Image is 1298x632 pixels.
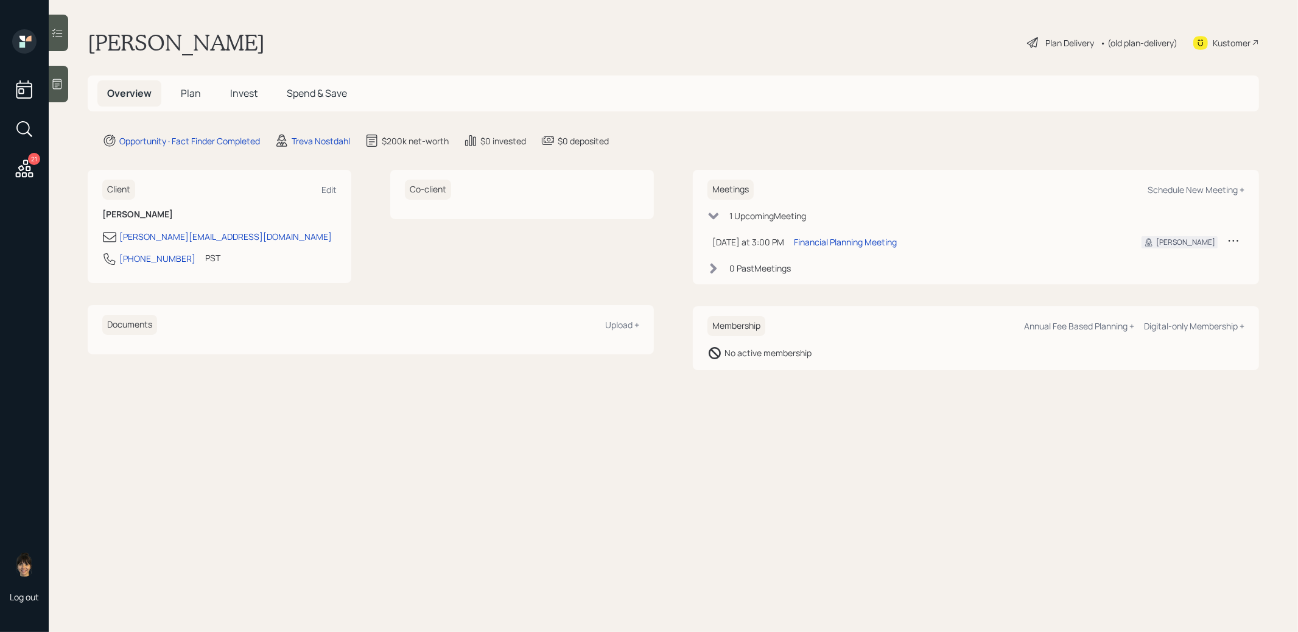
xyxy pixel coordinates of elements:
div: Schedule New Meeting + [1148,184,1244,195]
h6: Membership [707,316,765,336]
span: Invest [230,86,258,100]
h6: Meetings [707,180,754,200]
div: [PHONE_NUMBER] [119,252,195,265]
span: Spend & Save [287,86,347,100]
div: $200k net-worth [382,135,449,147]
h6: Co-client [405,180,451,200]
div: PST [205,251,220,264]
h6: Documents [102,315,157,335]
div: No active membership [724,346,812,359]
div: Financial Planning Meeting [794,236,897,248]
div: Edit [321,184,337,195]
div: Kustomer [1213,37,1251,49]
div: [PERSON_NAME] [1156,237,1215,248]
div: [PERSON_NAME][EMAIL_ADDRESS][DOMAIN_NAME] [119,230,332,243]
img: treva-nostdahl-headshot.png [12,552,37,577]
div: Treva Nostdahl [292,135,350,147]
div: 21 [28,153,40,165]
div: 1 Upcoming Meeting [729,209,806,222]
div: $0 deposited [558,135,609,147]
div: Upload + [605,319,639,331]
h6: [PERSON_NAME] [102,209,337,220]
h6: Client [102,180,135,200]
div: 0 Past Meeting s [729,262,791,275]
h1: [PERSON_NAME] [88,29,265,56]
div: [DATE] at 3:00 PM [712,236,784,248]
div: • (old plan-delivery) [1100,37,1177,49]
span: Plan [181,86,201,100]
div: Plan Delivery [1045,37,1094,49]
div: $0 invested [480,135,526,147]
div: Opportunity · Fact Finder Completed [119,135,260,147]
span: Overview [107,86,152,100]
div: Digital-only Membership + [1144,320,1244,332]
div: Log out [10,591,39,603]
div: Annual Fee Based Planning + [1024,320,1134,332]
